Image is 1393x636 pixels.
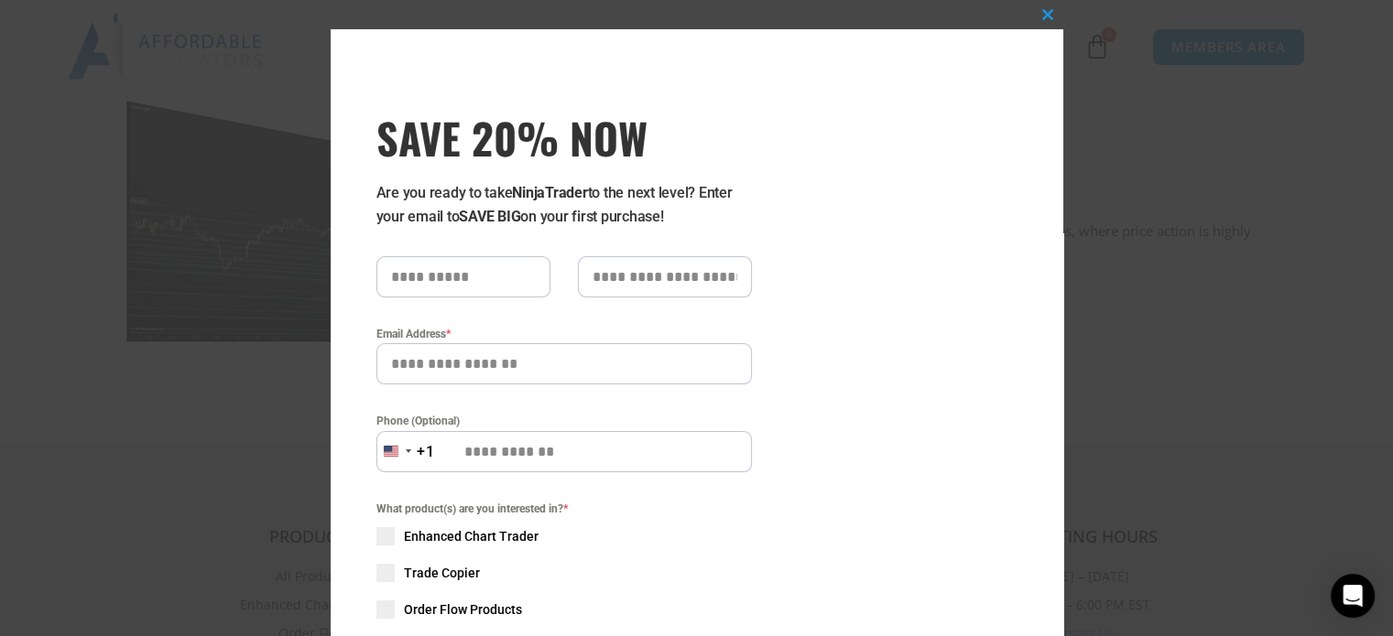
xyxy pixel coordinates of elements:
[376,112,752,163] span: SAVE 20% NOW
[376,500,752,518] span: What product(s) are you interested in?
[376,412,752,430] label: Phone (Optional)
[459,208,520,225] strong: SAVE BIG
[376,325,752,343] label: Email Address
[417,440,435,464] div: +1
[512,184,587,201] strong: NinjaTrader
[376,527,752,545] label: Enhanced Chart Trader
[376,181,752,229] p: Are you ready to take to the next level? Enter your email to on your first purchase!
[376,431,435,472] button: Selected country
[404,600,522,619] span: Order Flow Products
[404,527,539,545] span: Enhanced Chart Trader
[404,564,480,582] span: Trade Copier
[1331,574,1375,618] div: Open Intercom Messenger
[376,600,752,619] label: Order Flow Products
[376,564,752,582] label: Trade Copier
